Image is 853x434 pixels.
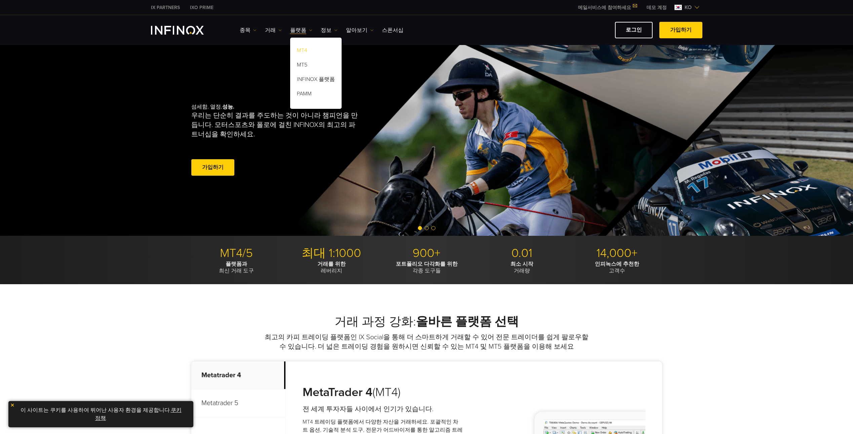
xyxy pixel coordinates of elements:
a: 거래 [265,26,282,34]
strong: 거래를 위한 [317,261,346,267]
h4: 전 세계 투자자들 사이에서 인기가 있습니다. [303,404,463,414]
a: INFINOX MENU [642,4,672,11]
a: 플랫폼 [290,26,312,34]
span: Go to slide 2 [425,226,429,230]
strong: 플랫폼과 [226,261,247,267]
p: 거래량 [477,261,567,274]
strong: 올바른 플랫폼 선택 [416,314,519,329]
p: 최고의 카피 트레이딩 플랫폼인 IX Social을 통해 더 스마트하게 거래할 수 있어 전문 트레이더를 쉽게 팔로우할 수 있습니다. 더 넓은 트레이딩 경험을 원하시면 신뢰할 수... [264,333,590,351]
strong: 포트폴리오 다각화를 위한 [396,261,458,267]
img: yellow close icon [10,403,15,407]
p: MT4/5 [191,246,281,261]
p: 0.01 [477,246,567,261]
p: 고객수 [572,261,662,274]
p: Metatrader 4 [191,361,285,389]
a: 로그인 [615,22,653,38]
div: 섬세함. 열정. [191,93,403,188]
a: PAMM [290,88,342,102]
p: 각종 도구들 [382,261,472,274]
a: 스폰서십 [382,26,403,34]
h3: (MT4) [303,385,463,400]
a: 메일서비스에 참여하세요 [573,5,642,10]
p: Metatrader 5 [191,389,285,417]
strong: MetaTrader 4 [303,385,373,399]
a: 가입하기 [659,22,702,38]
p: 레버리지 [286,261,377,274]
p: 14,000+ [572,246,662,261]
a: MT4 [290,44,342,59]
p: 최대 1:1000 [286,246,377,261]
p: 우리는 단순히 결과를 주도하는 것이 아니라 챔피언을 만듭니다. 모터스포츠와 폴로에 걸친 INFINOX의 최고의 파트너십을 확인하세요. [191,111,361,139]
p: 900+ [382,246,472,261]
strong: 최소 시작 [510,261,533,267]
a: INFINOX 플랫폼 [290,73,342,88]
a: MT5 [290,59,342,73]
a: INFINOX [146,4,185,11]
span: Go to slide 3 [431,226,435,230]
strong: 성능. [222,103,234,110]
h2: 거래 과정 강화: [191,314,662,329]
a: 정보 [321,26,338,34]
p: 이 사이트는 쿠키를 사용하여 뛰어난 사용자 환경을 제공합니다. . [12,404,190,424]
span: Go to slide 1 [418,226,422,230]
a: INFINOX [185,4,219,11]
p: 최신 거래 도구 [191,261,281,274]
a: 종목 [240,26,257,34]
a: INFINOX Logo [151,26,220,35]
a: 알아보기 [346,26,374,34]
span: ko [682,3,694,11]
a: 가입하기 [191,159,234,176]
strong: 인피녹스에 추천한 [595,261,639,267]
